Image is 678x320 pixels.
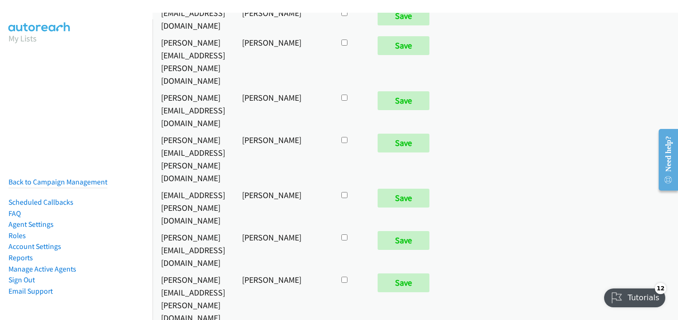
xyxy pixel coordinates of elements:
[8,177,107,186] a: Back to Campaign Management
[8,264,76,273] a: Manage Active Agents
[378,273,429,292] input: Save
[8,275,35,284] a: Sign Out
[8,198,73,207] a: Scheduled Callbacks
[378,7,429,25] input: Save
[153,34,234,89] td: [PERSON_NAME][EMAIL_ADDRESS][PERSON_NAME][DOMAIN_NAME]
[8,231,26,240] a: Roles
[234,229,331,271] td: [PERSON_NAME]
[8,209,21,218] a: FAQ
[234,131,331,186] td: [PERSON_NAME]
[8,253,33,262] a: Reports
[153,186,234,229] td: [EMAIL_ADDRESS][PERSON_NAME][DOMAIN_NAME]
[234,4,331,34] td: [PERSON_NAME]
[234,34,331,89] td: [PERSON_NAME]
[378,189,429,208] input: Save
[378,36,429,55] input: Save
[378,134,429,152] input: Save
[651,122,678,197] iframe: Resource Center
[234,89,331,131] td: [PERSON_NAME]
[153,4,234,34] td: [EMAIL_ADDRESS][DOMAIN_NAME]
[598,279,671,313] iframe: Checklist
[8,287,53,296] a: Email Support
[234,186,331,229] td: [PERSON_NAME]
[153,89,234,131] td: [PERSON_NAME][EMAIL_ADDRESS][DOMAIN_NAME]
[8,242,61,251] a: Account Settings
[378,231,429,250] input: Save
[378,91,429,110] input: Save
[153,131,234,186] td: [PERSON_NAME][EMAIL_ADDRESS][PERSON_NAME][DOMAIN_NAME]
[8,33,37,44] a: My Lists
[153,229,234,271] td: [PERSON_NAME][EMAIL_ADDRESS][DOMAIN_NAME]
[8,220,54,229] a: Agent Settings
